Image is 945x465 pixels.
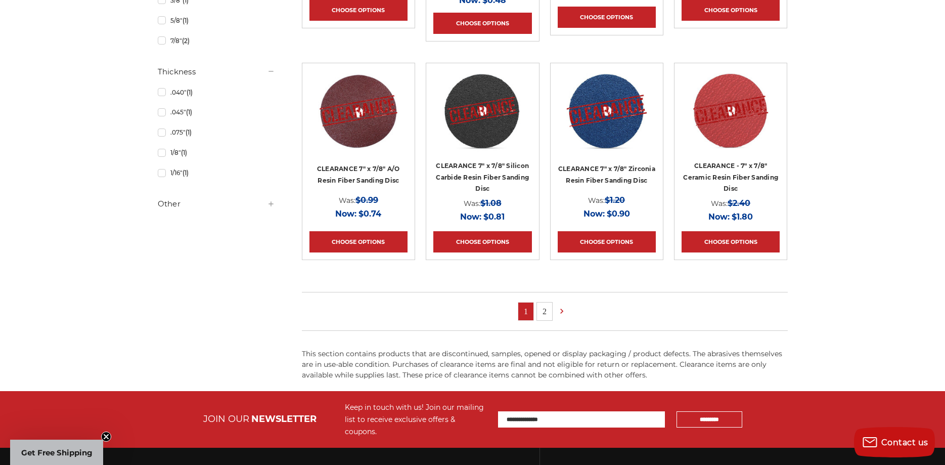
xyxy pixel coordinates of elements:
span: (1) [183,169,189,177]
a: .075" [158,123,275,141]
img: CLEARANCE 7 inch aluminum oxide resin fiber disc [318,70,399,151]
div: Was: [682,196,780,210]
a: CLEARANCE 7" x 7/8" Zirconia Resin Fiber Sanding Disc [558,165,655,184]
a: CLEARANCE 7 inch aluminum oxide resin fiber disc [309,70,408,168]
a: CLEARANCE - 7" x 7/8" Ceramic Resin Fiber Sanding Disc [682,70,780,168]
a: Choose Options [558,7,656,28]
a: Choose Options [433,231,531,252]
a: CLEARANCE 7" x 7/8" Silicon Carbide Resin Fiber Sanding Disc [436,162,529,192]
a: 1/8" [158,144,275,161]
span: (2) [182,37,190,45]
a: CLEARANCE - 7" x 7/8" Ceramic Resin Fiber Sanding Disc [683,162,778,192]
span: (1) [186,108,192,116]
span: $1.80 [732,212,753,222]
a: Choose Options [558,231,656,252]
a: 7/8" [158,32,275,50]
span: Contact us [881,438,928,447]
span: NEWSLETTER [251,413,317,425]
a: CLEARANCE 7" x 7/8" A/O Resin Fiber Sanding Disc [317,165,400,184]
span: $0.90 [607,209,630,219]
a: 1 [518,303,533,320]
img: CLEARANCE - 7" x 7/8" Ceramic Resin Fiber Sanding Disc [690,70,771,151]
p: This section contains products that are discontinued, samples, opened or display packaging / prod... [302,349,788,381]
div: Keep in touch with us! Join our mailing list to receive exclusive offers & coupons. [345,401,488,438]
a: Choose Options [309,231,408,252]
a: Choose Options [433,13,531,34]
a: CLEARANCE 7" x 7/8" Silicon Carbide Resin Fiber Sanding Disc [433,70,531,168]
span: $0.74 [358,209,381,219]
a: .040" [158,83,275,101]
span: $1.08 [480,198,502,208]
img: CLEARANCE 7" x 7/8" Silicon Carbide Resin Fiber Sanding Disc [442,70,523,151]
span: (1) [186,129,192,136]
div: Was: [558,193,656,207]
span: $1.20 [605,195,625,205]
button: Close teaser [101,432,111,442]
span: $0.99 [355,195,378,205]
span: $0.81 [483,212,505,222]
h5: Other [158,198,275,210]
a: 5/8" [158,12,275,29]
a: 2 [537,303,552,320]
a: .045" [158,103,275,121]
div: Was: [309,193,408,207]
span: (1) [183,17,189,24]
span: JOIN OUR [203,413,249,425]
a: Choose Options [682,231,780,252]
button: Contact us [854,427,935,457]
span: (1) [187,89,193,96]
span: $2.40 [728,198,750,208]
span: (1) [181,149,187,156]
span: Now: [583,209,605,219]
h5: Thickness [158,66,275,78]
span: Now: [335,209,356,219]
span: Now: [708,212,730,222]
a: 1/16" [158,164,275,182]
div: Was: [433,196,531,210]
span: Get Free Shipping [21,448,93,457]
div: Get Free ShippingClose teaser [10,440,103,465]
span: Now: [460,212,481,222]
img: 7 inch zirconia resin fiber disc [566,70,647,151]
a: 7 inch zirconia resin fiber disc [558,70,656,168]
